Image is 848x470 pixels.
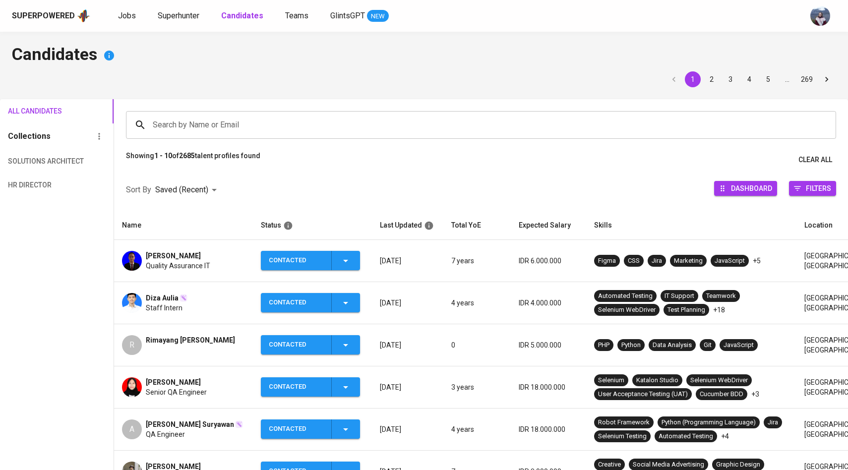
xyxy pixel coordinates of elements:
[155,181,220,199] div: Saved (Recent)
[706,292,736,301] div: Teamwork
[519,298,578,308] p: IDR 4.000.000
[451,382,503,392] p: 3 years
[269,419,323,439] div: Contacted
[8,105,62,117] span: All Candidates
[221,10,265,22] a: Candidates
[158,10,201,22] a: Superhunter
[721,431,729,441] p: +4
[519,256,578,266] p: IDR 6.000.000
[146,251,201,261] span: [PERSON_NAME]
[723,71,738,87] button: Go to page 3
[285,11,308,20] span: Teams
[372,211,443,240] th: Last Updated
[715,256,745,266] div: JavaScript
[114,211,253,240] th: Name
[586,211,796,240] th: Skills
[716,460,760,470] div: Graphic Design
[443,211,511,240] th: Total YoE
[810,6,830,26] img: christine.raharja@glints.com
[598,341,609,350] div: PHP
[158,11,199,20] span: Superhunter
[122,377,142,397] img: a9e8aca3727caa75147865c6a1af695d.jpg
[380,382,435,392] p: [DATE]
[146,303,182,313] span: Staff Intern
[269,251,323,270] div: Contacted
[146,387,207,397] span: Senior QA Engineer
[598,256,616,266] div: Figma
[751,389,759,399] p: +3
[753,256,761,266] p: +5
[794,151,836,169] button: Clear All
[180,294,187,302] img: magic_wand.svg
[685,71,701,87] button: page 1
[451,340,503,350] p: 0
[12,44,836,67] h4: Candidates
[380,340,435,350] p: [DATE]
[261,251,360,270] button: Contacted
[77,8,90,23] img: app logo
[221,11,263,20] b: Candidates
[118,11,136,20] span: Jobs
[690,376,748,385] div: Selenium WebDriver
[636,376,678,385] div: Katalon Studio
[662,418,756,427] div: Python (Programming Language)
[261,335,360,354] button: Contacted
[598,305,656,315] div: Selenium WebDriver
[126,151,260,169] p: Showing of talent profiles found
[8,155,62,168] span: Solutions Architect
[704,71,720,87] button: Go to page 2
[367,11,389,21] span: NEW
[451,256,503,266] p: 7 years
[653,341,692,350] div: Data Analysis
[146,335,235,345] span: Rimayang [PERSON_NAME]
[713,305,725,315] p: +18
[519,340,578,350] p: IDR 5.000.000
[330,11,365,20] span: GlintsGPT
[330,10,389,22] a: GlintsGPT NEW
[179,152,195,160] b: 2685
[598,376,624,385] div: Selenium
[760,71,776,87] button: Go to page 5
[380,424,435,434] p: [DATE]
[806,181,831,195] span: Filters
[118,10,138,22] a: Jobs
[519,424,578,434] p: IDR 18.000.000
[8,129,51,143] h6: Collections
[724,341,754,350] div: JavaScript
[652,256,662,266] div: Jira
[253,211,372,240] th: Status
[779,74,795,84] div: …
[519,382,578,392] p: IDR 18.000.000
[261,419,360,439] button: Contacted
[674,256,703,266] div: Marketing
[122,335,142,355] div: R
[633,460,704,470] div: Social Media Advertising
[269,335,323,354] div: Contacted
[768,418,778,427] div: Jira
[714,181,777,196] button: Dashboard
[380,298,435,308] p: [DATE]
[598,432,647,441] div: Selenium Testing
[122,293,142,313] img: f763f07c28afcbb0ee54635d071e988a.jpg
[598,460,621,470] div: Creative
[261,377,360,397] button: Contacted
[451,298,503,308] p: 4 years
[269,377,323,397] div: Contacted
[261,293,360,312] button: Contacted
[667,305,705,315] div: Test Planning
[621,341,641,350] div: Python
[146,377,201,387] span: [PERSON_NAME]
[731,181,772,195] span: Dashboard
[700,390,743,399] div: Cucumber BDD
[122,251,142,271] img: f5b3d7c31783c2584d7375111444b648.jpg
[665,71,836,87] nav: pagination navigation
[628,256,640,266] div: CSS
[154,152,172,160] b: 1 - 10
[155,184,208,196] p: Saved (Recent)
[798,71,816,87] button: Go to page 269
[798,154,832,166] span: Clear All
[451,424,503,434] p: 4 years
[380,256,435,266] p: [DATE]
[12,8,90,23] a: Superpoweredapp logo
[665,292,694,301] div: IT Support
